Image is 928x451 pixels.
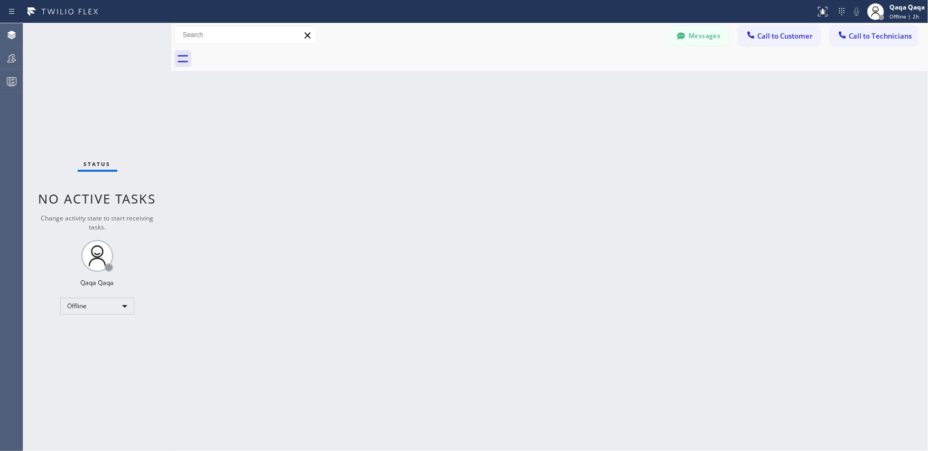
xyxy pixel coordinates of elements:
[849,4,864,19] button: Mute
[175,26,317,43] input: Search
[39,190,156,207] span: No active tasks
[889,13,919,20] span: Offline | 2h
[739,26,820,46] button: Call to Customer
[84,160,111,168] span: Status
[60,298,134,315] div: Offline
[81,278,114,287] div: Qaqa Qaqa
[670,26,728,46] button: Messages
[830,26,917,46] button: Call to Technicians
[41,214,154,232] span: Change activity state to start receiving tasks.
[757,31,813,41] span: Call to Customer
[849,31,912,41] span: Call to Technicians
[889,3,925,12] div: Qaqa Qaqa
